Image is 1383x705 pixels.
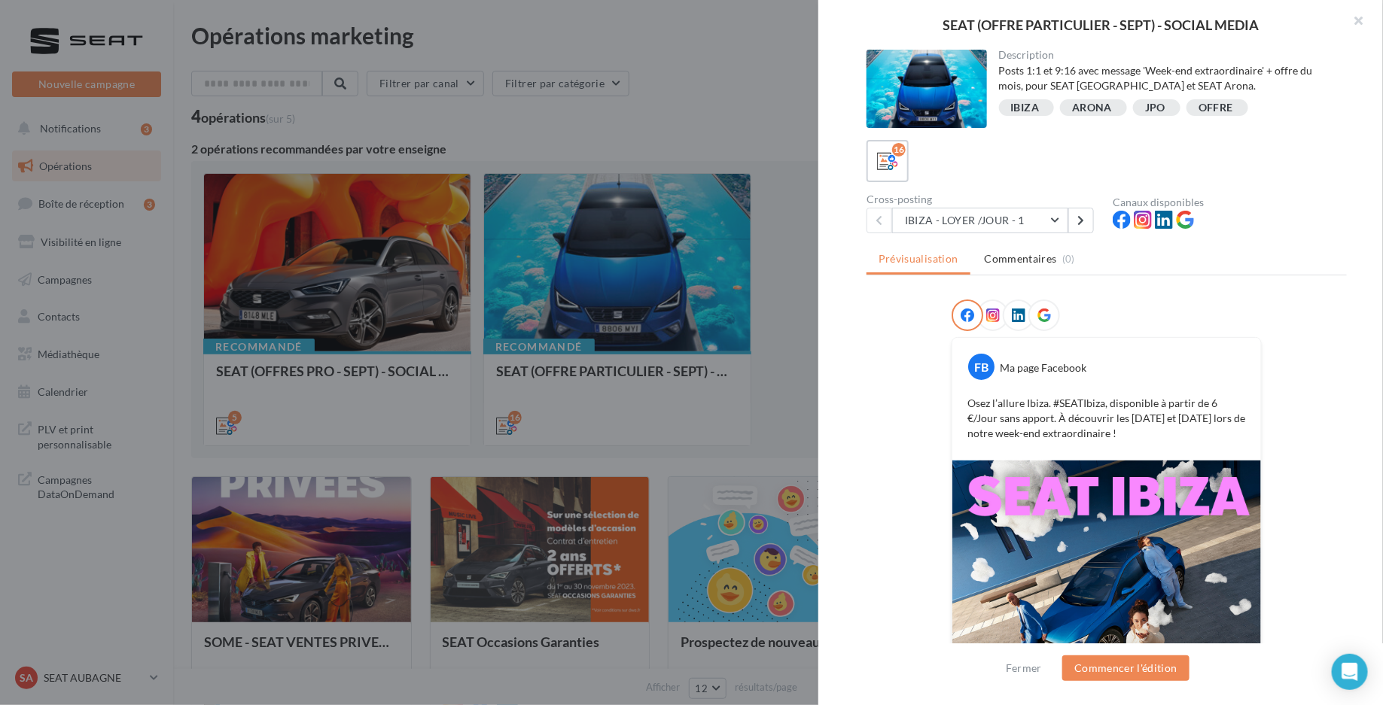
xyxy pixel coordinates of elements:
[1011,102,1040,114] div: IBIZA
[842,18,1359,32] div: SEAT (OFFRE PARTICULIER - SEPT) - SOCIAL MEDIA
[1062,655,1190,681] button: Commencer l'édition
[968,354,995,380] div: FB
[892,143,906,156] div: 16
[1332,654,1368,690] div: Open Intercom Messenger
[1000,659,1048,677] button: Fermer
[1072,102,1112,114] div: ARONA
[1113,197,1347,208] div: Canaux disponibles
[867,194,1101,205] div: Cross-posting
[1199,102,1233,114] div: OFFRE
[999,50,1336,60] div: Description
[1000,360,1086,375] div: Ma page Facebook
[985,251,1057,266] span: Commentaires
[1062,253,1075,265] span: (0)
[892,208,1068,233] button: IBIZA - LOYER /JOUR - 1
[999,63,1336,93] div: Posts 1:1 et 9:16 avec message 'Week-end extraordinaire' + offre du mois, pour SEAT [GEOGRAPHIC_D...
[1145,102,1165,114] div: JPO
[967,396,1246,441] p: Osez l’allure Ibiza. #SEATIbiza, disponible à partir de 6 €/Jour sans apport. À découvrir les [DA...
